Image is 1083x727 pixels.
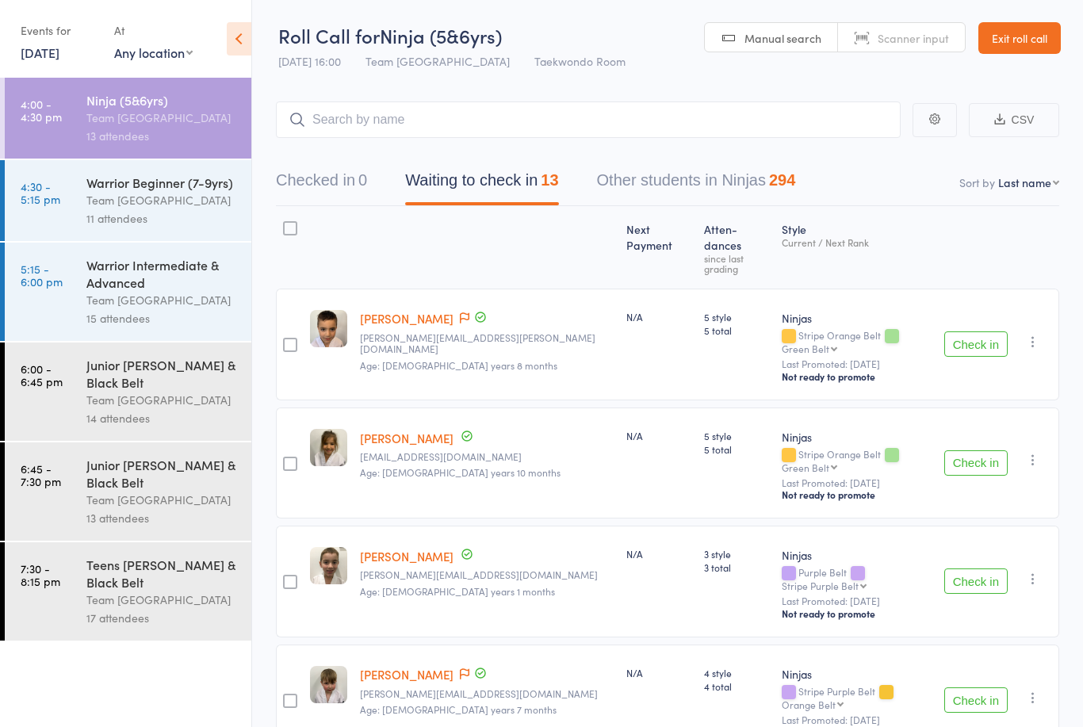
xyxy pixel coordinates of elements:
div: Purple Belt [782,567,932,591]
div: 0 [358,171,367,189]
a: 4:30 -5:15 pmWarrior Beginner (7-9yrs)Team [GEOGRAPHIC_DATA]11 attendees [5,160,251,241]
a: [DATE] [21,44,59,61]
a: Exit roll call [978,22,1061,54]
div: 13 attendees [86,509,238,527]
div: Ninjas [782,547,932,563]
span: Age: [DEMOGRAPHIC_DATA] years 1 months [360,584,555,598]
a: 4:00 -4:30 pmNinja (5&6yrs)Team [GEOGRAPHIC_DATA]13 attendees [5,78,251,159]
div: Style [775,213,938,281]
time: 5:15 - 6:00 pm [21,262,63,288]
button: Other students in Ninjas294 [597,163,796,205]
div: Stripe Purple Belt [782,580,859,591]
span: 5 total [704,442,769,456]
div: since last grading [704,253,769,274]
span: Team [GEOGRAPHIC_DATA] [365,53,510,69]
span: 3 total [704,561,769,574]
button: CSV [969,103,1059,137]
div: 11 attendees [86,209,238,228]
div: 17 attendees [86,609,238,627]
time: 4:30 - 5:15 pm [21,180,60,205]
div: Stripe Orange Belt [782,330,932,354]
a: [PERSON_NAME] [360,666,453,683]
small: Last Promoted: [DATE] [782,358,932,369]
span: 4 style [704,666,769,679]
div: At [114,17,193,44]
span: Age: [DEMOGRAPHIC_DATA] years 7 months [360,702,557,716]
span: Roll Call for [278,22,380,48]
button: Check in [944,568,1008,594]
a: 5:15 -6:00 pmWarrior Intermediate & AdvancedTeam [GEOGRAPHIC_DATA]15 attendees [5,243,251,341]
div: Ninja (5&6yrs) [86,91,238,109]
input: Search by name [276,101,901,138]
img: image1731388473.png [310,666,347,703]
div: Orange Belt [782,699,836,710]
button: Check in [944,687,1008,713]
span: 3 style [704,547,769,561]
div: Events for [21,17,98,44]
small: Last Promoted: [DATE] [782,595,932,606]
div: Team [GEOGRAPHIC_DATA] [86,109,238,127]
button: Check in [944,450,1008,476]
label: Sort by [959,174,995,190]
span: Scanner input [878,30,949,46]
div: N/A [626,547,691,561]
time: 7:30 - 8:15 pm [21,562,60,587]
img: image1747115983.png [310,547,347,584]
img: image1707195798.png [310,429,347,466]
a: [PERSON_NAME] [360,310,453,327]
div: Warrior Intermediate & Advanced [86,256,238,291]
div: Junior [PERSON_NAME] & Black Belt [86,356,238,391]
a: 6:00 -6:45 pmJunior [PERSON_NAME] & Black BeltTeam [GEOGRAPHIC_DATA]14 attendees [5,342,251,441]
div: Teens [PERSON_NAME] & Black Belt [86,556,238,591]
button: Checked in0 [276,163,367,205]
a: [PERSON_NAME] [360,548,453,564]
div: Green Belt [782,343,829,354]
div: N/A [626,666,691,679]
button: Check in [944,331,1008,357]
div: 15 attendees [86,309,238,327]
small: artusa.m.lisa@gmail.com [360,332,614,355]
div: Stripe Purple Belt [782,686,932,710]
div: Junior [PERSON_NAME] & Black Belt [86,456,238,491]
div: N/A [626,429,691,442]
div: 13 attendees [86,127,238,145]
div: Last name [998,174,1051,190]
span: Manual search [744,30,821,46]
div: Not ready to promote [782,370,932,383]
div: Green Belt [782,462,829,473]
div: Atten­dances [698,213,775,281]
div: Not ready to promote [782,488,932,501]
span: Ninja (5&6yrs) [380,22,502,48]
span: 5 style [704,429,769,442]
div: Team [GEOGRAPHIC_DATA] [86,591,238,609]
span: Taekwondo Room [534,53,626,69]
div: Team [GEOGRAPHIC_DATA] [86,491,238,509]
div: Stripe Orange Belt [782,449,932,473]
span: Age: [DEMOGRAPHIC_DATA] years 10 months [360,465,561,479]
div: Ninjas [782,310,932,326]
time: 6:45 - 7:30 pm [21,462,61,488]
span: [DATE] 16:00 [278,53,341,69]
span: 4 total [704,679,769,693]
div: N/A [626,310,691,323]
div: Current / Next Rank [782,237,932,247]
img: image1710824292.png [310,310,347,347]
div: Warrior Beginner (7-9yrs) [86,174,238,191]
div: 294 [769,171,795,189]
div: Not ready to promote [782,607,932,620]
div: Ninjas [782,429,932,445]
time: 4:00 - 4:30 pm [21,98,62,123]
small: tania.cukalac@gmail.com [360,569,614,580]
div: Any location [114,44,193,61]
small: Renee.salvo89@gmail.com [360,688,614,699]
a: 7:30 -8:15 pmTeens [PERSON_NAME] & Black BeltTeam [GEOGRAPHIC_DATA]17 attendees [5,542,251,641]
div: 13 [541,171,558,189]
a: [PERSON_NAME] [360,430,453,446]
div: 14 attendees [86,409,238,427]
a: 6:45 -7:30 pmJunior [PERSON_NAME] & Black BeltTeam [GEOGRAPHIC_DATA]13 attendees [5,442,251,541]
div: Next Payment [620,213,697,281]
div: Team [GEOGRAPHIC_DATA] [86,291,238,309]
span: 5 style [704,310,769,323]
span: 5 total [704,323,769,337]
div: Ninjas [782,666,932,682]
